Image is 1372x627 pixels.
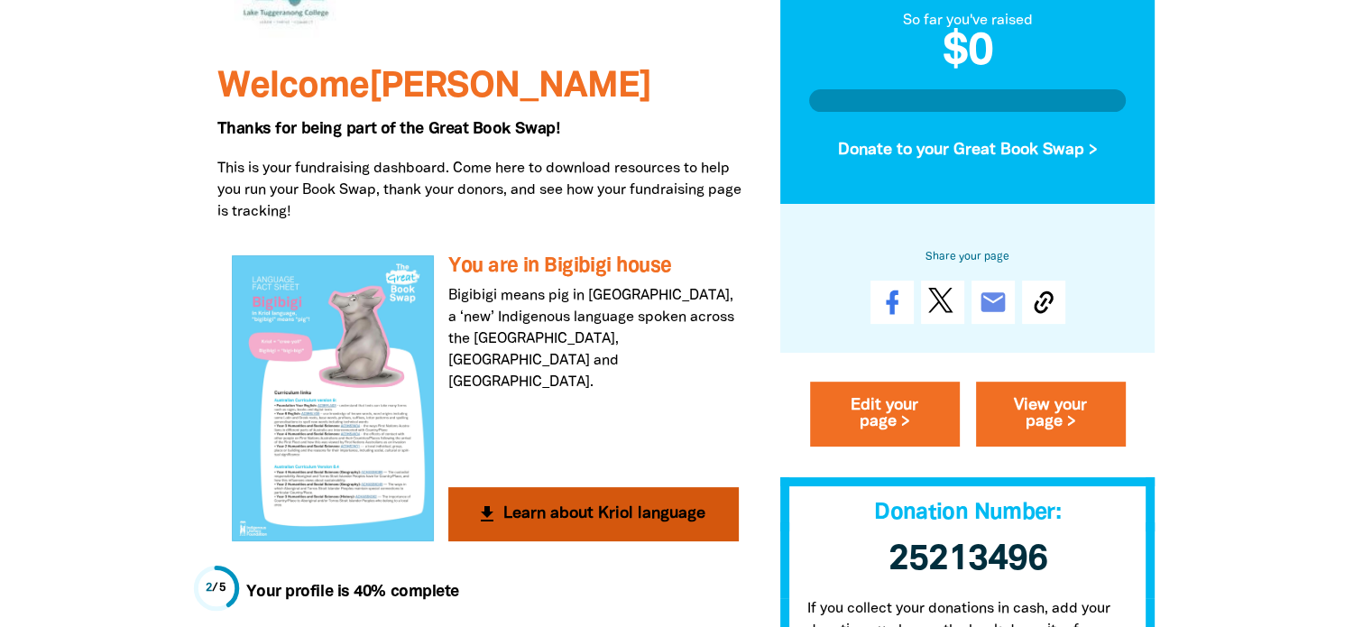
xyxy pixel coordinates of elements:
h3: You are in Bigibigi house [448,255,738,278]
a: Share [870,281,914,325]
strong: Your profile is 40% complete [246,585,459,599]
span: 25213496 [889,544,1047,577]
div: / 5 [206,579,226,596]
button: Donate to your Great Book Swap > [809,126,1127,175]
a: View your page > [976,383,1126,447]
h2: $0 [809,32,1127,75]
span: 2 [206,582,213,593]
p: This is your fundraising dashboard. Come here to download resources to help you run your Book Swa... [217,158,753,223]
button: Copy Link [1022,281,1065,325]
i: get_app [476,503,498,525]
i: email [979,289,1008,318]
a: email [971,281,1015,325]
h6: Share your page [809,247,1127,267]
div: So far you've raised [809,10,1127,32]
span: Thanks for being part of the Great Book Swap! [217,122,560,136]
img: You are in Bigibigi house [232,255,435,540]
a: Post [921,281,964,325]
a: Edit your page > [810,383,960,447]
button: get_app Learn about Kriol language [448,487,738,541]
span: Donation Number: [874,503,1061,524]
span: Welcome [PERSON_NAME] [217,70,651,104]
